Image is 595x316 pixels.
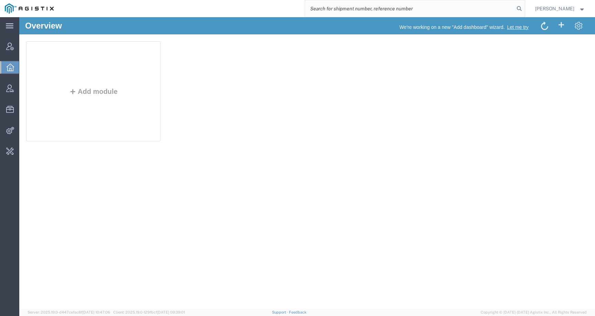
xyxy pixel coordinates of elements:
img: logo [5,3,54,14]
span: Copyright © [DATE]-[DATE] Agistix Inc., All Rights Reserved [481,309,587,315]
button: Add module [48,70,101,78]
iframe: FS Legacy Container [19,17,595,309]
input: Search for shipment number, reference number [305,0,514,17]
span: [DATE] 10:47:06 [82,310,110,314]
a: Support [272,310,289,314]
a: Feedback [289,310,306,314]
button: [PERSON_NAME] [535,4,586,13]
span: Server: 2025.19.0-d447cefac8f [28,310,110,314]
span: [DATE] 09:39:01 [157,310,185,314]
span: Kate Petrenko [535,5,574,12]
span: Client: 2025.19.0-129fbcf [113,310,185,314]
